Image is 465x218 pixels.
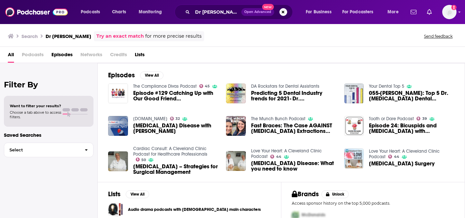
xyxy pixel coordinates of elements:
a: Show notifications dropdown [424,6,434,18]
a: DA Rockstars for Dental Assistants [251,83,319,89]
a: Love Your Heart: A Cleveland Clinic Podcast [369,148,440,160]
a: Bicuspid Aortic Valve Disease with Dr. Kyle Eudailey [133,123,218,134]
img: 055-Kevin Henry: Top 5 Dr. Bicuspid Dental Hygiene Articles of 2020 [344,83,364,103]
a: MyHeart.net [133,116,167,122]
button: View All [126,190,149,198]
span: Podcasts [81,7,100,17]
a: Fast Braces: The Case AGAINST Bicuspid Extractions Dr Mary Afzali [251,123,336,134]
a: ListsView All [108,190,149,198]
svg: Add a profile image [451,5,457,10]
img: Episode #129 Catching Up with Our Good Friend Kevin Henry, Editor-in-Chief, Dr. Bicuspid [108,83,128,103]
span: [MEDICAL_DATA] Disease with [PERSON_NAME] [133,123,218,134]
button: open menu [338,7,383,17]
h2: Lists [108,190,120,198]
a: Lists [135,49,145,63]
a: Audio drama podcasts with [DEMOGRAPHIC_DATA] main characters [128,206,261,213]
span: McDonalds [302,212,325,218]
button: View All [140,71,163,79]
h2: Filter By [4,80,93,89]
span: Credits [110,49,127,63]
h3: Dr [PERSON_NAME] [46,33,91,39]
span: [MEDICAL_DATA] Surgery [369,161,435,166]
input: Search podcasts, credits, & more... [192,7,241,17]
a: Episode #129 Catching Up with Our Good Friend Kevin Henry, Editor-in-Chief, Dr. Bicuspid [133,90,218,101]
button: open menu [383,7,407,17]
span: for more precise results [145,32,202,40]
span: Podcasts [22,49,44,63]
span: 45 [205,85,210,88]
a: Charts [108,7,130,17]
a: 44 [388,155,399,159]
a: EpisodesView All [108,71,163,79]
span: Monitoring [139,7,162,17]
a: Love Your Heart: A Cleveland Clinic Podcast [251,148,322,159]
button: open menu [301,7,340,17]
img: Bicuspid Aortic Valve – Strategies for Surgical Management [108,151,128,171]
a: Cardiac Consult: A Cleveland Clinic Podcast for Healthcare Professionals [133,146,207,157]
span: [MEDICAL_DATA] Disease: What you need to know [251,160,336,172]
span: Episode 24: Bicuspids and [MEDICAL_DATA] with [PERSON_NAME] aka @TheToothBooth [369,123,454,134]
button: Open AdvancedNew [241,8,274,16]
span: Episode #129 Catching Up with Our Good Friend [PERSON_NAME], Editor-in-Chief, Dr. [MEDICAL_DATA] [133,90,218,101]
img: Bicuspid Aortic Valve Disease with Dr. Kyle Eudailey [108,116,128,136]
span: 44 [394,155,399,158]
button: open menu [134,7,170,17]
img: User Profile [442,5,457,19]
a: Predicting 5 Dental Industry trends for 2021- Dr. Bicuspid [226,83,246,103]
button: Select [4,143,93,157]
img: Fast Braces: The Case AGAINST Bicuspid Extractions Dr Mary Afzali [226,116,246,136]
span: 44 [276,155,281,158]
img: Bicuspid Aortic Valve Surgery [344,148,364,168]
a: Your Dental Top 5 [369,83,404,89]
span: Networks [80,49,102,63]
div: Search podcasts, credits, & more... [181,5,299,19]
span: For Business [306,7,331,17]
button: open menu [76,7,108,17]
a: Episode 24: Bicuspids and Botox with Dr. Shana Hughes aka @TheToothBooth [369,123,454,134]
span: Fast Braces: The Case AGAINST [MEDICAL_DATA] Extractions [PERSON_NAME] [251,123,336,134]
img: Podchaser - Follow, Share and Rate Podcasts [5,6,68,18]
a: The Munch Bunch Podcast [251,116,305,122]
span: Logged in as KSMolly [442,5,457,19]
p: Access sponsor history on the top 5,000 podcasts. [292,201,454,206]
img: Episode 24: Bicuspids and Botox with Dr. Shana Hughes aka @TheToothBooth [344,116,364,136]
a: 32 [170,117,180,121]
a: 50 [136,158,146,161]
a: 055-Kevin Henry: Top 5 Dr. Bicuspid Dental Hygiene Articles of 2020 [369,90,454,101]
a: Predicting 5 Dental Industry trends for 2021- Dr. Bicuspid [251,90,336,101]
a: Audio drama podcasts with LGBTQ+ main characters [108,202,123,217]
button: Show profile menu [442,5,457,19]
a: Bicuspid Aortic Valve Surgery [369,161,435,166]
span: New [262,4,274,10]
span: 055-[PERSON_NAME]: Top 5 Dr. [MEDICAL_DATA] Dental Hygiene Articles of 2020 [369,90,454,101]
p: Saved Searches [4,132,93,138]
a: Bicuspid Aortic Valve Disease: What you need to know [251,160,336,172]
span: 32 [176,117,180,120]
a: All [8,49,14,63]
a: Bicuspid Aortic Valve – Strategies for Surgical Management [133,164,218,175]
button: Unlock [321,190,349,198]
span: Select [4,148,79,152]
a: Show notifications dropdown [408,6,419,18]
a: Try an exact match [96,32,144,40]
a: Episodes [51,49,73,63]
button: Send feedback [422,33,455,39]
span: 50 [141,159,146,161]
a: 45 [199,84,210,88]
h2: Brands [292,190,319,198]
img: Bicuspid Aortic Valve Disease: What you need to know [226,151,246,171]
a: 44 [270,155,281,159]
a: The Compliance Divas Podcast [133,83,197,89]
span: Want to filter your results? [10,104,61,108]
span: Predicting 5 Dental Industry trends for 2021- Dr. [MEDICAL_DATA] [251,90,336,101]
